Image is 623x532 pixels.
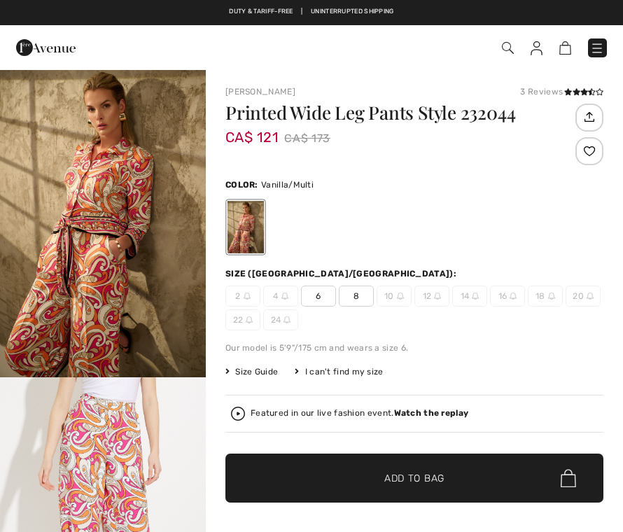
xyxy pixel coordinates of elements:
img: ring-m.svg [510,293,517,300]
img: Bag.svg [561,469,576,487]
span: Size Guide [225,365,278,378]
a: 1ère Avenue [16,40,76,53]
div: Our model is 5'9"/175 cm and wears a size 6. [225,342,603,354]
img: ring-m.svg [434,293,441,300]
img: Watch the replay [231,407,245,421]
button: Add to Bag [225,454,603,503]
span: Add to Bag [384,471,444,486]
img: Search [502,42,514,54]
img: ring-m.svg [283,316,290,323]
img: ring-m.svg [281,293,288,300]
span: 12 [414,286,449,307]
img: Shopping Bag [559,41,571,55]
span: Vanilla/Multi [261,180,314,190]
span: 18 [528,286,563,307]
img: ring-m.svg [548,293,555,300]
div: Size ([GEOGRAPHIC_DATA]/[GEOGRAPHIC_DATA]): [225,267,459,280]
img: ring-m.svg [472,293,479,300]
strong: Watch the replay [394,408,469,418]
img: ring-m.svg [246,316,253,323]
span: 22 [225,309,260,330]
span: 16 [490,286,525,307]
a: [PERSON_NAME] [225,87,295,97]
img: Share [577,105,601,129]
span: 20 [566,286,601,307]
img: My Info [531,41,542,55]
span: 24 [263,309,298,330]
div: Featured in our live fashion event. [251,409,468,418]
img: 1ère Avenue [16,34,76,62]
span: 10 [377,286,412,307]
img: ring-m.svg [244,293,251,300]
img: ring-m.svg [397,293,404,300]
img: ring-m.svg [587,293,594,300]
img: Menu [590,41,604,55]
span: 8 [339,286,374,307]
span: 14 [452,286,487,307]
span: 6 [301,286,336,307]
span: Color: [225,180,258,190]
span: 4 [263,286,298,307]
span: CA$ 121 [225,115,279,146]
span: 2 [225,286,260,307]
div: Vanilla/Multi [227,201,264,253]
span: CA$ 173 [284,128,330,149]
div: 3 Reviews [520,85,603,98]
h1: Printed Wide Leg Pants Style 232044 [225,104,572,122]
div: I can't find my size [295,365,383,378]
